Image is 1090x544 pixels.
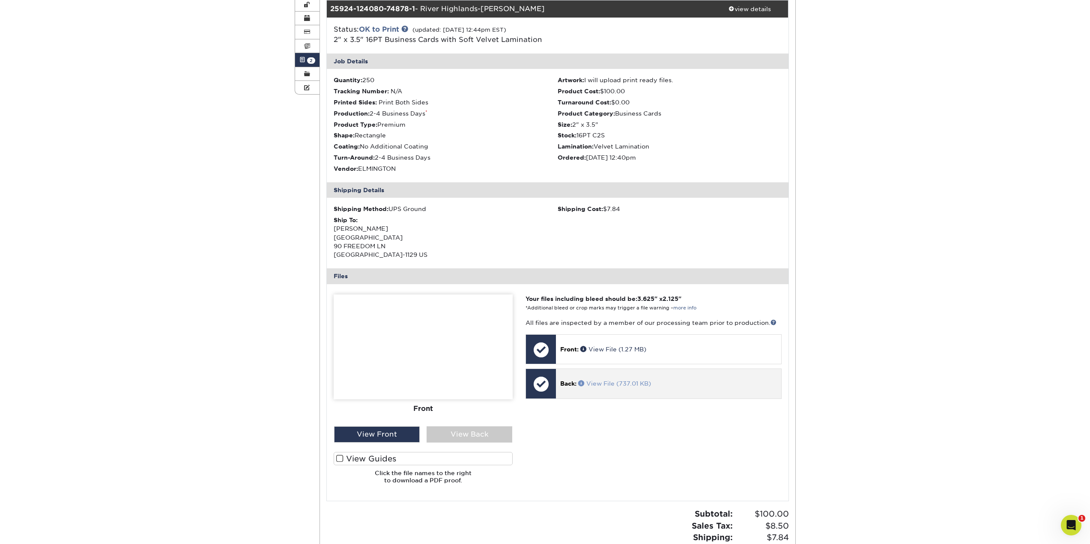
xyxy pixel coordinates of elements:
div: Job Details [327,54,788,69]
span: 3.625 [637,295,654,302]
a: more info [673,305,696,311]
iframe: Intercom live chat [1061,515,1081,535]
li: 2" x 3.5" [558,120,782,129]
a: 2 [295,53,320,67]
div: Files [327,268,788,284]
strong: Turn-Around: [334,154,375,161]
span: Print Both Sides [379,99,428,106]
div: Status: [327,24,634,45]
div: - River Highlands-[PERSON_NAME] [327,0,711,18]
li: [DATE] 12:40pm [558,153,782,162]
li: Velvet Lamination [558,142,782,151]
small: (updated: [DATE] 12:44pm EST) [412,27,506,33]
li: 250 [334,76,558,84]
div: $7.84 [558,205,782,213]
strong: Subtotal: [695,509,733,518]
strong: Product Cost: [558,88,600,95]
h6: Click the file names to the right to download a PDF proof. [334,470,513,490]
span: Front: [560,346,579,353]
li: I will upload print ready files. [558,76,782,84]
span: $100.00 [735,508,789,520]
strong: Vendor: [334,165,358,172]
li: 2-4 Business Days [334,109,558,118]
a: View File (1.27 MB) [580,346,646,353]
div: view details [711,5,788,13]
li: 2-4 Business Days [334,153,558,162]
strong: Tracking Number: [334,88,389,95]
li: Business Cards [558,109,782,118]
div: [PERSON_NAME] [GEOGRAPHIC_DATA] 90 FREEDOM LN [GEOGRAPHIC_DATA]-1129 US [334,216,558,259]
strong: Product Type: [334,121,377,128]
label: View Guides [334,452,513,465]
div: Front [334,399,513,418]
a: OK to Print [359,25,399,33]
a: 2" x 3.5" 16PT Business Cards with Soft Velvet Lamination [334,36,542,44]
strong: Sales Tax: [692,521,733,530]
div: View Back [427,426,512,443]
strong: Shipping: [693,532,733,542]
li: $100.00 [558,87,782,95]
strong: Shape: [334,132,355,139]
strong: Shipping Method: [334,205,388,212]
strong: Turnaround Cost: [558,99,611,106]
span: 1 [1078,515,1085,522]
div: UPS Ground [334,205,558,213]
strong: Lamination: [558,143,594,150]
strong: Production: [334,110,370,117]
strong: Ship To: [334,217,358,223]
span: 2 [307,57,315,64]
span: N/A [391,88,402,95]
p: All files are inspected by a member of our processing team prior to production. [526,318,781,327]
a: view details [711,0,788,18]
strong: Your files including bleed should be: " x " [526,295,681,302]
strong: 25924-124080-74878-1 [330,5,415,13]
li: No Additional Coating [334,142,558,151]
strong: Artwork: [558,77,584,83]
li: 16PT C2S [558,131,782,140]
li: Rectangle [334,131,558,140]
small: *Additional bleed or crop marks may trigger a file warning – [526,305,696,311]
span: $7.84 [735,532,789,544]
li: ELMINGTON [334,164,558,173]
strong: Coating: [334,143,360,150]
li: Premium [334,120,558,129]
div: Shipping Details [327,182,788,198]
span: Back: [560,380,576,387]
span: 2.125 [663,295,678,302]
strong: Quantity: [334,77,362,83]
strong: Product Category: [558,110,615,117]
strong: Stock: [558,132,576,139]
strong: Size: [558,121,572,128]
a: View File (737.01 KB) [578,380,651,387]
strong: Ordered: [558,154,586,161]
div: View Front [334,426,420,443]
strong: Shipping Cost: [558,205,603,212]
li: $0.00 [558,98,782,107]
span: $8.50 [735,520,789,532]
strong: Printed Sides: [334,99,377,106]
